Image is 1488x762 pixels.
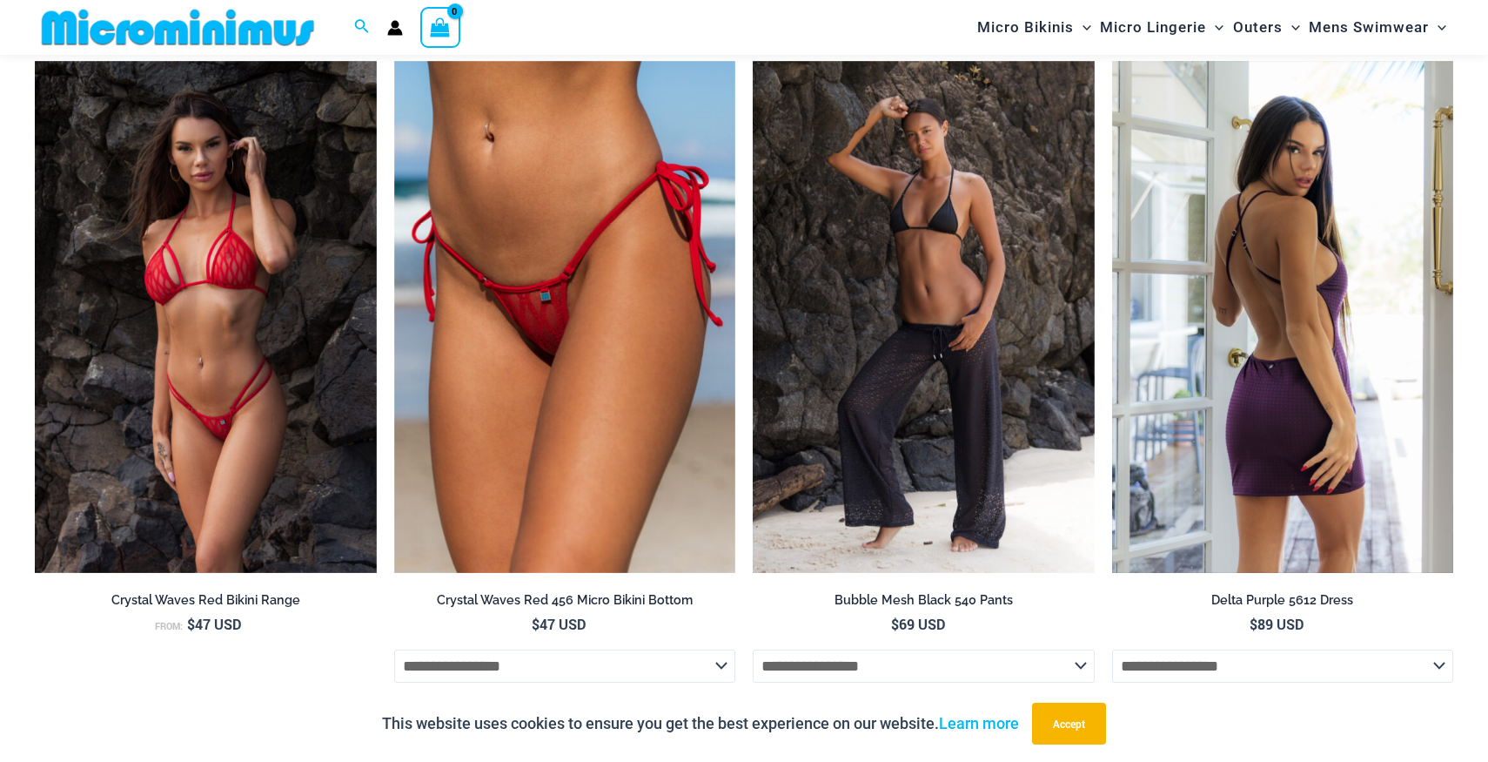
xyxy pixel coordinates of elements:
span: Menu Toggle [1074,5,1091,50]
nav: Site Navigation [970,3,1453,52]
h2: Crystal Waves Red Bikini Range [35,592,377,609]
h2: Crystal Waves Red 456 Micro Bikini Bottom [394,592,736,609]
bdi: 69 USD [891,615,945,633]
span: Menu Toggle [1283,5,1300,50]
a: OutersMenu ToggleMenu Toggle [1229,5,1304,50]
h2: Bubble Mesh Black 540 Pants [753,592,1095,609]
span: Menu Toggle [1429,5,1446,50]
a: Delta Purple 5612 Dress [1112,592,1454,615]
a: Micro LingerieMenu ToggleMenu Toggle [1096,5,1228,50]
a: View Shopping Cart, empty [420,7,460,47]
p: This website uses cookies to ensure you get the best experience on our website. [382,711,1019,737]
a: Mens SwimwearMenu ToggleMenu Toggle [1304,5,1451,50]
span: $ [532,615,540,633]
span: Micro Lingerie [1100,5,1206,50]
img: Crystal Waves 305 Tri Top 4149 Thong 02 [35,61,377,574]
span: $ [891,615,899,633]
span: From: [155,620,183,632]
bdi: 47 USD [187,615,241,633]
span: Micro Bikinis [977,5,1074,50]
span: Mens Swimwear [1309,5,1429,50]
span: $ [187,615,195,633]
a: Delta Purple 5612 Dress 01Delta Purple 5612 Dress 03Delta Purple 5612 Dress 03 [1112,61,1454,574]
a: Bubble Mesh Black 540 Pants [753,592,1095,615]
a: Search icon link [354,17,370,38]
img: Delta Purple 5612 Dress 03 [1112,61,1454,574]
a: Crystal Waves 305 Tri Top 4149 Thong 02Crystal Waves 305 Tri Top 4149 Thong 01Crystal Waves 305 T... [35,61,377,574]
span: Outers [1233,5,1283,50]
a: Bubble Mesh Black 540 Pants 01Bubble Mesh Black 540 Pants 03Bubble Mesh Black 540 Pants 03 [753,61,1095,574]
a: Learn more [939,714,1019,732]
bdi: 47 USD [532,615,586,633]
a: Micro BikinisMenu ToggleMenu Toggle [973,5,1096,50]
a: Account icon link [387,20,403,36]
img: Bubble Mesh Black 540 Pants 01 [753,61,1095,574]
button: Accept [1032,703,1106,745]
a: Crystal Waves Red Bikini Range [35,592,377,615]
span: $ [1250,615,1257,633]
a: Crystal Waves Red 456 Micro Bikini Bottom [394,592,736,615]
h2: Delta Purple 5612 Dress [1112,592,1454,609]
img: MM SHOP LOGO FLAT [35,8,321,47]
a: Crystal Waves 456 Bottom 02Crystal Waves 456 Bottom 01Crystal Waves 456 Bottom 01 [394,61,736,574]
span: Menu Toggle [1206,5,1223,50]
img: Crystal Waves 456 Bottom 02 [394,61,736,574]
bdi: 89 USD [1250,615,1304,633]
